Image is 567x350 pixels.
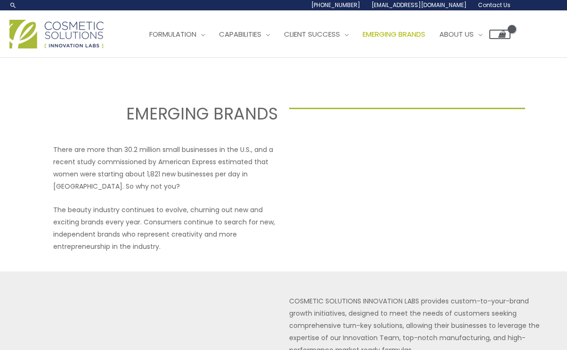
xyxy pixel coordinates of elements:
h2: EMERGING BRANDS [42,103,278,125]
a: About Us [432,20,489,48]
img: Cosmetic Solutions Logo [9,20,104,48]
span: Emerging Brands [363,29,425,39]
a: Capabilities [212,20,277,48]
span: Capabilities [219,29,261,39]
p: There are more than 30.2 million small businesses in the U.S., and a recent study commissioned by... [53,143,278,192]
span: Client Success [284,29,340,39]
span: [PHONE_NUMBER] [311,1,360,9]
a: View Shopping Cart, empty [489,30,510,39]
span: Contact Us [478,1,510,9]
p: The beauty industry continues to evolve, churning out new and exciting brands every year. Consume... [53,204,278,253]
nav: Site Navigation [135,20,510,48]
a: Formulation [142,20,212,48]
span: Formulation [149,29,196,39]
span: About Us [439,29,474,39]
span: [EMAIL_ADDRESS][DOMAIN_NAME] [372,1,467,9]
a: Client Success [277,20,356,48]
a: Search icon link [9,1,17,9]
a: Emerging Brands [356,20,432,48]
